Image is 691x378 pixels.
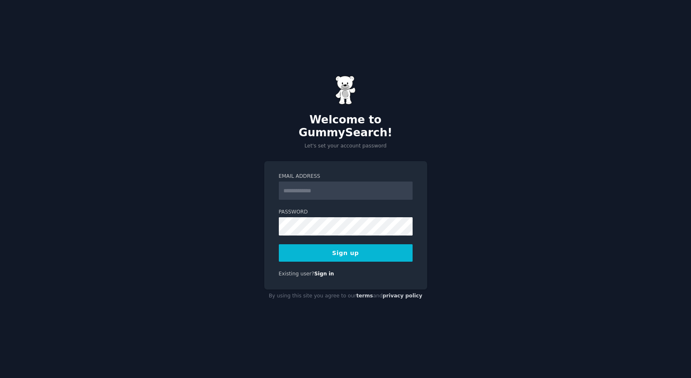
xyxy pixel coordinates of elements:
[264,142,427,150] p: Let's set your account password
[264,290,427,303] div: By using this site you agree to our and
[279,209,413,216] label: Password
[279,244,413,262] button: Sign up
[279,173,413,180] label: Email Address
[383,293,423,299] a: privacy policy
[314,271,334,277] a: Sign in
[264,113,427,140] h2: Welcome to GummySearch!
[279,271,315,277] span: Existing user?
[356,293,373,299] a: terms
[335,76,356,105] img: Gummy Bear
